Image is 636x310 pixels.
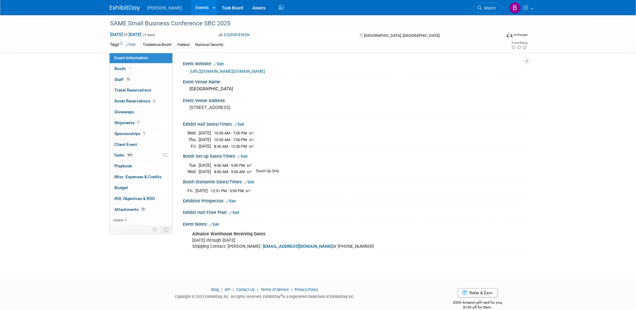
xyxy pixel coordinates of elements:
[220,287,224,292] span: |
[110,96,172,106] a: Asset Reservations3
[141,42,174,48] div: Tradeshow-Booth
[114,185,128,190] span: Budget
[211,287,219,292] a: Blog
[110,85,172,95] a: Travel Reservations
[114,109,134,114] span: Giveaways
[183,120,526,128] div: Exhibit Hall Dates/Times:
[234,122,244,127] a: Edit
[110,215,172,225] a: more
[249,145,254,149] span: MT
[199,162,211,169] td: [DATE]
[187,143,199,149] td: Fri.
[225,287,230,292] a: API
[114,153,134,157] span: Tasks
[114,207,146,212] span: Attachments
[183,196,526,204] div: Exhibitor Prospectus:
[263,244,333,249] a: [EMAIL_ADDRESS][DOMAIN_NAME]
[113,218,123,222] span: more
[192,231,266,237] b: Advance Warehouse Receiving Dates:
[190,105,319,110] pre: [STREET_ADDRESS]
[142,131,146,136] span: 1
[183,177,526,185] div: Booth Dismantle Dates/Times:
[193,42,225,48] div: National Security
[183,208,526,216] div: Exhibit Hall Floor Plan:
[110,182,172,193] a: Budget
[214,144,247,149] span: 8:30 AM - 12:30 PM
[244,180,254,184] a: Edit
[108,18,492,29] div: SAME Small Business Conference SBC 2025
[458,288,497,297] a: Refer & Earn
[199,130,211,137] td: [DATE]
[246,189,251,193] span: MT
[183,220,526,228] div: Event Notes:
[209,222,219,227] a: Edit
[214,137,247,142] span: 10:30 AM - 7:00 PM
[183,59,526,67] div: Event Website:
[260,287,289,292] a: Terms of Service
[150,226,160,234] td: Personalize Event Tab Strip
[429,305,526,310] div: $150 off for them.
[199,143,211,149] td: [DATE]
[114,55,148,60] span: Event Information
[114,174,161,179] span: Misc. Expenses & Credits
[183,152,526,160] div: Booth Set-up Dates/Times:
[211,189,244,193] span: 12:31 PM - 5:00 PM
[183,96,526,104] div: Event Venue Address:
[114,77,131,82] span: Staff
[190,69,265,74] a: [URL][DOMAIN_NAME][DOMAIN_NAME]
[183,77,526,85] div: Event Venue Name:
[110,118,172,128] a: Shipments1
[226,199,236,203] a: Edit
[114,66,133,71] span: Booth
[110,139,172,150] a: Client Event
[187,130,199,137] td: Wed.
[110,107,172,117] a: Giveaways
[231,287,235,292] span: |
[140,207,146,212] span: 20
[256,287,260,292] span: |
[511,41,527,44] div: Event Rating
[110,53,172,63] a: Event Information
[110,172,172,182] a: Misc. Expenses & Credits
[110,204,172,215] a: Attachments20
[252,169,279,175] td: Touch Up Only
[110,161,172,171] a: Playbook
[110,41,136,48] td: Tags
[214,62,224,66] a: Edit
[229,211,239,215] a: Edit
[114,142,137,147] span: Client Event
[214,131,247,135] span: 10:30 AM - 7:00 PM
[249,131,254,135] span: MT
[126,43,136,47] a: Edit
[214,163,245,168] span: 9:00 AM - 5:00 PM
[110,63,172,74] a: Booth
[513,33,528,37] div: In-Person
[249,138,254,142] span: MT
[199,137,211,143] td: [DATE]
[188,228,460,252] div: [DATE] through [DATE] Shipping Contact: [PERSON_NAME] - or [PHONE_NUMBER]
[160,226,172,234] td: Toggle Event Tabs
[295,287,318,292] a: Privacy Policy
[110,32,142,37] span: [DATE] [DATE]
[114,120,141,125] span: Shipments
[123,32,129,37] span: to
[187,169,199,175] td: Wed.
[509,2,521,14] img: Buse Onen
[126,153,134,157] span: 90%
[125,77,131,82] span: 15
[147,5,182,10] span: [PERSON_NAME]
[214,170,245,174] span: 8:00 AM - 9:30 AM
[110,193,172,204] a: ROI, Objectives & ROO
[187,137,199,143] td: Thu.
[114,88,151,92] span: Travel Reservations
[187,188,195,194] td: Fri.
[114,131,146,136] span: Sponsorships
[136,120,141,125] span: 1
[507,32,513,37] img: Format-Inperson.png
[474,3,501,13] a: Search
[466,31,528,40] div: Event Format
[110,292,420,299] div: Copyright © 2025 ExhibitDay, Inc. All rights reserved. ExhibitDay is a registered trademark of Ex...
[238,154,248,159] a: Edit
[110,74,172,85] a: Staff15
[176,42,191,48] div: Federal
